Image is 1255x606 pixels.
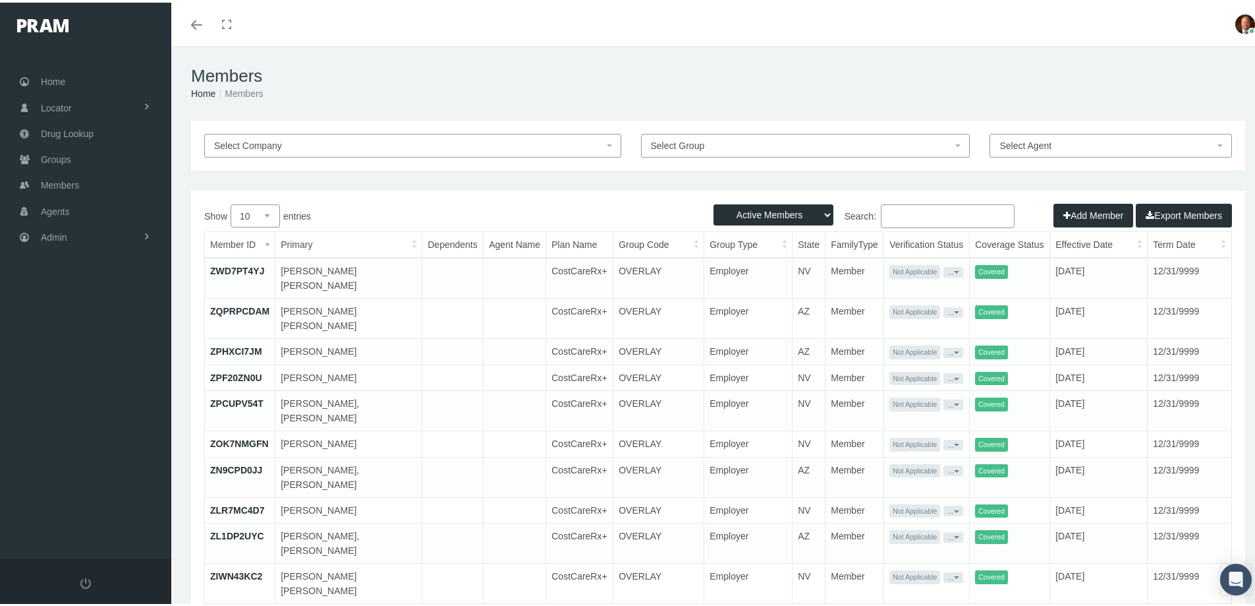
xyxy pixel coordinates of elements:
[825,336,884,363] td: Member
[1053,201,1133,225] button: Add Member
[975,568,1008,582] span: Covered
[975,502,1008,516] span: Covered
[970,229,1050,255] th: Coverage Status
[943,530,963,540] button: ...
[1050,336,1148,363] td: [DATE]
[1136,201,1232,225] button: Export Members
[889,395,940,409] span: Not Applicable
[275,336,422,363] td: [PERSON_NAME]
[1050,521,1148,561] td: [DATE]
[881,202,1015,226] input: Search:
[975,528,1008,541] span: Covered
[1148,429,1231,455] td: 12/31/9999
[191,86,215,96] a: Home
[210,344,262,354] a: ZPHXCI7JM
[275,521,422,561] td: [PERSON_NAME], [PERSON_NAME]
[210,303,269,314] a: ZQPRPCDAM
[793,229,825,255] th: State
[546,521,613,561] td: CostCareRx+
[1050,388,1148,429] td: [DATE]
[651,138,705,148] span: Select Group
[704,229,793,255] th: Group Type: activate to sort column ascending
[275,561,422,601] td: [PERSON_NAME] [PERSON_NAME]
[210,528,264,539] a: ZL1DP2UYC
[793,336,825,363] td: AZ
[1148,495,1231,521] td: 12/31/9999
[275,362,422,388] td: [PERSON_NAME]
[210,568,262,579] a: ZIWN43KC2
[422,229,484,255] th: Dependents
[704,454,793,495] td: Employer
[546,362,613,388] td: CostCareRx+
[704,561,793,601] td: Employer
[793,429,825,455] td: NV
[704,495,793,521] td: Employer
[889,528,940,541] span: Not Applicable
[704,429,793,455] td: Employer
[41,144,71,169] span: Groups
[546,388,613,429] td: CostCareRx+
[943,437,963,448] button: ...
[210,502,264,513] a: ZLR7MC4D7
[943,503,963,514] button: ...
[546,561,613,601] td: CostCareRx+
[1050,561,1148,601] td: [DATE]
[884,229,970,255] th: Verification Status
[546,429,613,455] td: CostCareRx+
[704,362,793,388] td: Employer
[210,436,269,446] a: ZOK7NMGFN
[825,362,884,388] td: Member
[275,255,422,296] td: [PERSON_NAME] [PERSON_NAME]
[704,336,793,363] td: Employer
[889,435,940,449] span: Not Applicable
[546,255,613,296] td: CostCareRx+
[943,345,963,355] button: ...
[546,336,613,363] td: CostCareRx+
[975,262,1008,276] span: Covered
[793,362,825,388] td: NV
[1050,296,1148,336] td: [DATE]
[1235,12,1255,32] img: S_Profile_Picture_693.jpg
[613,255,704,296] td: OVERLAY
[41,67,65,92] span: Home
[1148,336,1231,363] td: 12/31/9999
[793,296,825,336] td: AZ
[975,395,1008,409] span: Covered
[1050,255,1148,296] td: [DATE]
[191,63,1245,84] h1: Members
[943,264,963,275] button: ...
[1148,388,1231,429] td: 12/31/9999
[1148,229,1231,255] th: Term Date: activate to sort column ascending
[943,463,963,473] button: ...
[275,229,422,255] th: Primary: activate to sort column ascending
[704,296,793,336] td: Employer
[975,343,1008,357] span: Covered
[204,202,718,225] label: Show entries
[484,229,546,255] th: Agent Name
[825,561,884,601] td: Member
[975,303,1008,317] span: Covered
[889,462,940,475] span: Not Applicable
[546,495,613,521] td: CostCareRx+
[825,521,884,561] td: Member
[1220,561,1252,593] div: Open Intercom Messenger
[889,303,940,317] span: Not Applicable
[275,296,422,336] td: [PERSON_NAME] [PERSON_NAME]
[17,16,69,30] img: PRAM_20_x_78.png
[825,229,884,255] th: FamilyType
[275,495,422,521] td: [PERSON_NAME]
[825,388,884,429] td: Member
[613,229,704,255] th: Group Code: activate to sort column ascending
[41,197,70,222] span: Agents
[825,454,884,495] td: Member
[704,255,793,296] td: Employer
[210,370,262,380] a: ZPF20ZN0U
[889,262,940,276] span: Not Applicable
[825,296,884,336] td: Member
[546,296,613,336] td: CostCareRx+
[613,336,704,363] td: OVERLAY
[275,454,422,495] td: [PERSON_NAME], [PERSON_NAME]
[1050,362,1148,388] td: [DATE]
[275,388,422,429] td: [PERSON_NAME], [PERSON_NAME]
[613,521,704,561] td: OVERLAY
